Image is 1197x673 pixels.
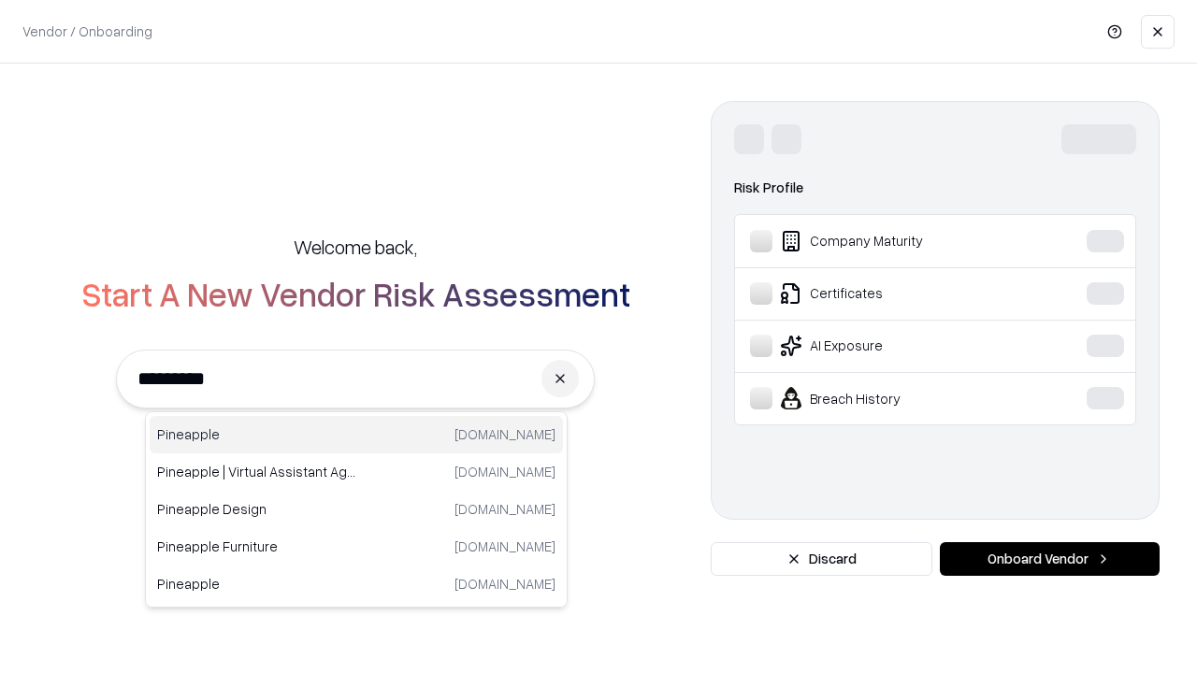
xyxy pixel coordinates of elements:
[734,177,1136,199] div: Risk Profile
[157,574,356,594] p: Pineapple
[81,275,630,312] h2: Start A New Vendor Risk Assessment
[454,499,555,519] p: [DOMAIN_NAME]
[940,542,1160,576] button: Onboard Vendor
[454,574,555,594] p: [DOMAIN_NAME]
[750,387,1030,409] div: Breach History
[157,462,356,481] p: Pineapple | Virtual Assistant Agency
[711,542,932,576] button: Discard
[750,282,1030,305] div: Certificates
[750,230,1030,252] div: Company Maturity
[750,335,1030,357] div: AI Exposure
[454,537,555,556] p: [DOMAIN_NAME]
[157,537,356,556] p: Pineapple Furniture
[294,234,417,260] h5: Welcome back,
[454,462,555,481] p: [DOMAIN_NAME]
[157,499,356,519] p: Pineapple Design
[454,424,555,444] p: [DOMAIN_NAME]
[145,411,568,608] div: Suggestions
[157,424,356,444] p: Pineapple
[22,21,152,41] p: Vendor / Onboarding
